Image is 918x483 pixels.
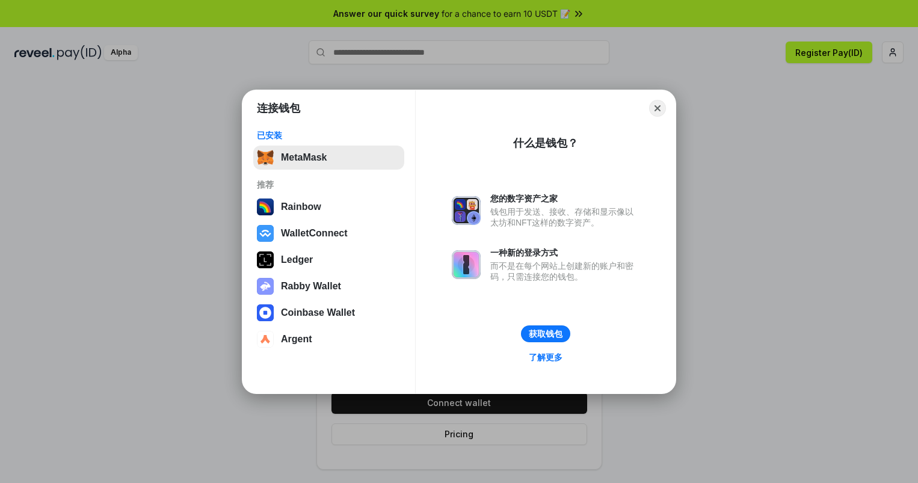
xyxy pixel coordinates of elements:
div: 获取钱包 [529,328,562,339]
img: svg+xml,%3Csvg%20xmlns%3D%22http%3A%2F%2Fwww.w3.org%2F2000%2Fsvg%22%20fill%3D%22none%22%20viewBox... [257,278,274,295]
button: 获取钱包 [521,325,570,342]
div: 了解更多 [529,352,562,363]
img: svg+xml,%3Csvg%20fill%3D%22none%22%20height%3D%2233%22%20viewBox%3D%220%200%2035%2033%22%20width%... [257,149,274,166]
button: MetaMask [253,146,404,170]
div: Rabby Wallet [281,281,341,292]
button: WalletConnect [253,221,404,245]
img: svg+xml,%3Csvg%20xmlns%3D%22http%3A%2F%2Fwww.w3.org%2F2000%2Fsvg%22%20fill%3D%22none%22%20viewBox... [452,196,481,225]
div: WalletConnect [281,228,348,239]
img: svg+xml,%3Csvg%20xmlns%3D%22http%3A%2F%2Fwww.w3.org%2F2000%2Fsvg%22%20fill%3D%22none%22%20viewBox... [452,250,481,279]
div: Ledger [281,254,313,265]
div: 已安装 [257,130,401,141]
button: Rainbow [253,195,404,219]
button: Close [649,100,666,117]
a: 了解更多 [522,349,570,365]
h1: 连接钱包 [257,101,300,115]
button: Rabby Wallet [253,274,404,298]
button: Coinbase Wallet [253,301,404,325]
div: 钱包用于发送、接收、存储和显示像以太坊和NFT这样的数字资产。 [490,206,639,228]
button: Ledger [253,248,404,272]
div: 推荐 [257,179,401,190]
div: 一种新的登录方式 [490,247,639,258]
div: MetaMask [281,152,327,163]
img: svg+xml,%3Csvg%20width%3D%2228%22%20height%3D%2228%22%20viewBox%3D%220%200%2028%2028%22%20fill%3D... [257,331,274,348]
div: Coinbase Wallet [281,307,355,318]
div: Rainbow [281,202,321,212]
div: 什么是钱包？ [513,136,578,150]
div: Argent [281,334,312,345]
button: Argent [253,327,404,351]
img: svg+xml,%3Csvg%20width%3D%22120%22%20height%3D%22120%22%20viewBox%3D%220%200%20120%20120%22%20fil... [257,198,274,215]
img: svg+xml,%3Csvg%20xmlns%3D%22http%3A%2F%2Fwww.w3.org%2F2000%2Fsvg%22%20width%3D%2228%22%20height%3... [257,251,274,268]
img: svg+xml,%3Csvg%20width%3D%2228%22%20height%3D%2228%22%20viewBox%3D%220%200%2028%2028%22%20fill%3D... [257,304,274,321]
div: 而不是在每个网站上创建新的账户和密码，只需连接您的钱包。 [490,260,639,282]
img: svg+xml,%3Csvg%20width%3D%2228%22%20height%3D%2228%22%20viewBox%3D%220%200%2028%2028%22%20fill%3D... [257,225,274,242]
div: 您的数字资产之家 [490,193,639,204]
